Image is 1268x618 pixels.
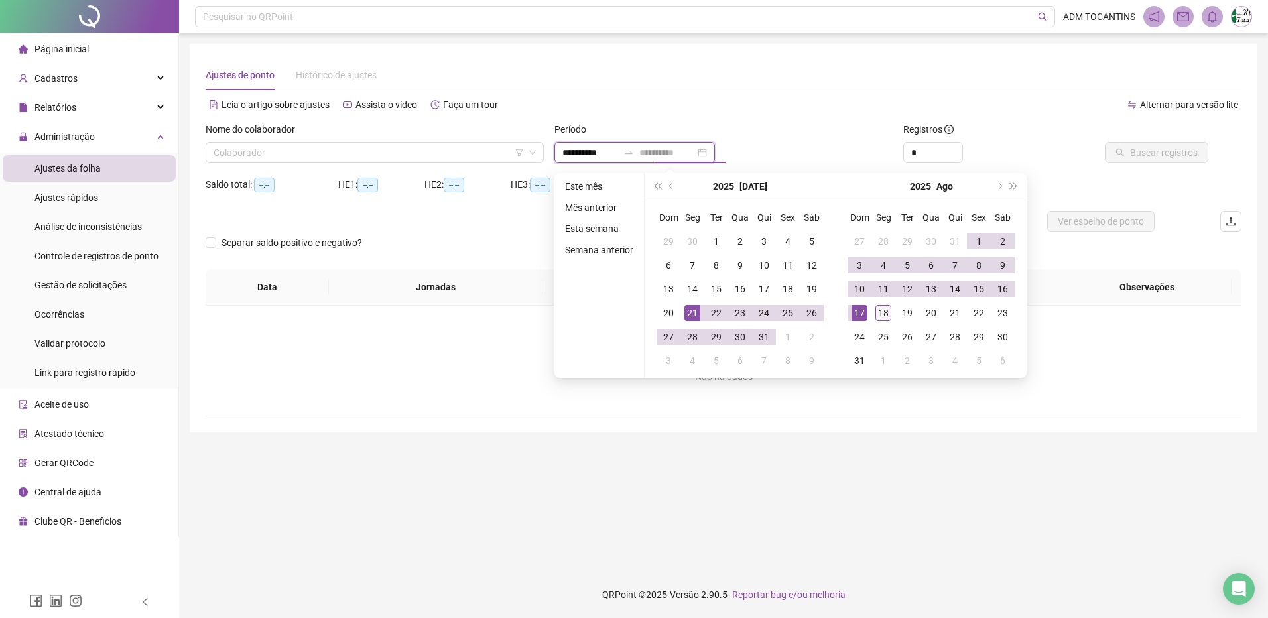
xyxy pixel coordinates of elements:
[684,233,700,249] div: 30
[732,305,748,321] div: 23
[34,338,105,349] span: Validar protocolo
[661,257,676,273] div: 6
[910,173,931,200] button: year panel
[991,173,1006,200] button: next-year
[944,125,954,134] span: info-circle
[34,163,101,174] span: Ajustes da folha
[895,301,919,325] td: 2025-08-19
[19,429,28,438] span: solution
[852,353,867,369] div: 31
[923,353,939,369] div: 3
[875,329,891,345] div: 25
[680,277,704,301] td: 2025-07-14
[919,253,943,277] td: 2025-08-06
[995,281,1011,297] div: 16
[923,329,939,345] div: 27
[943,301,967,325] td: 2025-08-21
[728,277,752,301] td: 2025-07-16
[19,400,28,409] span: audit
[871,277,895,301] td: 2025-08-11
[657,229,680,253] td: 2025-06-29
[560,242,639,258] li: Semana anterior
[991,301,1015,325] td: 2025-08-23
[34,309,84,320] span: Ocorrências
[1177,11,1189,23] span: mail
[776,229,800,253] td: 2025-07-04
[871,253,895,277] td: 2025-08-04
[728,253,752,277] td: 2025-07-09
[141,597,150,607] span: left
[903,122,954,137] span: Registros
[1206,11,1218,23] span: bell
[357,178,378,192] span: --:--
[49,594,62,607] span: linkedin
[684,305,700,321] div: 21
[728,349,752,373] td: 2025-08-06
[728,229,752,253] td: 2025-07-02
[1038,12,1048,22] span: search
[732,281,748,297] div: 16
[752,325,776,349] td: 2025-07-31
[657,301,680,325] td: 2025-07-20
[875,257,891,273] div: 4
[708,281,724,297] div: 15
[661,353,676,369] div: 3
[875,305,891,321] div: 18
[1007,173,1021,200] button: super-next-year
[800,253,824,277] td: 2025-07-12
[1226,216,1236,227] span: upload
[1232,7,1251,27] img: 84443
[991,277,1015,301] td: 2025-08-16
[34,73,78,84] span: Cadastros
[756,305,772,321] div: 24
[852,281,867,297] div: 10
[871,325,895,349] td: 2025-08-25
[871,229,895,253] td: 2025-07-28
[871,301,895,325] td: 2025-08-18
[967,253,991,277] td: 2025-08-08
[713,173,734,200] button: year panel
[34,251,158,261] span: Controle de registros de ponto
[623,147,634,158] span: to
[529,149,537,156] span: down
[34,102,76,113] span: Relatórios
[800,301,824,325] td: 2025-07-26
[800,277,824,301] td: 2025-07-19
[661,281,676,297] div: 13
[704,206,728,229] th: Ter
[430,100,440,109] span: history
[780,353,796,369] div: 8
[34,399,89,410] span: Aceite de uso
[804,281,820,297] div: 19
[424,177,511,192] div: HE 2:
[19,517,28,526] span: gift
[732,589,846,600] span: Reportar bug e/ou melhoria
[19,487,28,497] span: info-circle
[684,257,700,273] div: 7
[919,229,943,253] td: 2025-07-30
[443,99,498,110] span: Faça um tour
[804,329,820,345] div: 2
[848,229,871,253] td: 2025-07-27
[752,277,776,301] td: 2025-07-17
[848,206,871,229] th: Dom
[515,149,523,156] span: filter
[34,367,135,378] span: Link para registro rápido
[34,516,121,526] span: Clube QR - Beneficios
[947,233,963,249] div: 31
[756,233,772,249] div: 3
[1074,280,1221,294] span: Observações
[728,325,752,349] td: 2025-07-30
[739,173,767,200] button: month panel
[895,349,919,373] td: 2025-09-02
[923,281,939,297] div: 13
[852,305,867,321] div: 17
[69,594,82,607] span: instagram
[848,253,871,277] td: 2025-08-03
[206,269,329,306] th: Data
[995,233,1011,249] div: 2
[923,305,939,321] div: 20
[780,233,796,249] div: 4
[875,233,891,249] div: 28
[650,173,665,200] button: super-prev-year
